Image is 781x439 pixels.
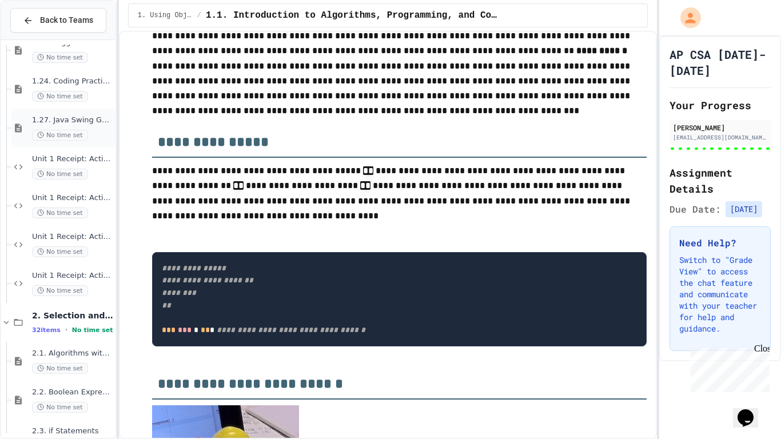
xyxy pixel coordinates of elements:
[679,236,761,250] h3: Need Help?
[197,11,201,20] span: /
[138,11,193,20] span: 1. Using Objects and Methods
[10,8,106,33] button: Back to Teams
[679,254,761,334] p: Switch to "Grade View" to access the chat feature and communicate with your teacher for help and ...
[206,9,499,22] span: 1.1. Introduction to Algorithms, Programming, and Compilers
[670,46,771,78] h1: AP CSA [DATE]-[DATE]
[733,393,770,428] iframe: chat widget
[5,5,79,73] div: Chat with us now!Close
[673,122,767,133] div: [PERSON_NAME]
[40,14,93,26] span: Back to Teams
[670,165,771,197] h2: Assignment Details
[670,97,771,113] h2: Your Progress
[673,133,767,142] div: [EMAIL_ADDRESS][DOMAIN_NAME]
[670,202,721,216] span: Due Date:
[726,201,762,217] span: [DATE]
[686,344,770,392] iframe: chat widget
[668,5,704,31] div: My Account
